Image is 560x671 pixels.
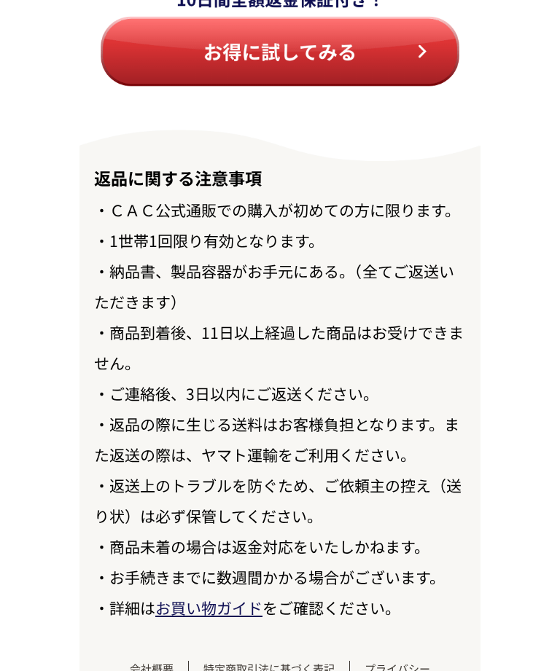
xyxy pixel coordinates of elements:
a: お買い物ガイド [155,597,262,619]
div: ・ＣＡＣ公式通販での購入が初めての方に限ります。 ・1世帯1回限り有効となります。 ・納品書、製品容器がお手元にある。（全てご返送いただきます） ・商品到着後、11日以上経過した商品はお受けでき... [79,161,481,623]
span: 返品に関する注意事項 [94,165,262,190]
